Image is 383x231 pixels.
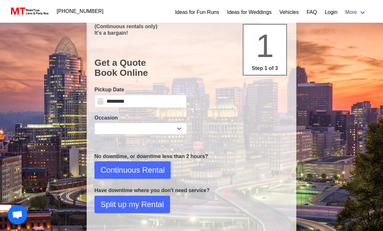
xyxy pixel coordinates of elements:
a: Ideas for Weddings [227,8,272,16]
p: No downtime, or downtime less than 2 hours? [94,153,289,161]
span: 1 [256,28,274,64]
h1: Get a Quote Book Online [94,58,289,78]
span: Continuous Rental [101,165,165,176]
p: (Continuous rentals only) [94,24,289,30]
a: More [341,6,370,19]
p: Have downtime where you don't need service? [94,187,289,195]
a: FAQ [306,8,317,16]
button: Continuous Rental [94,162,171,179]
p: Step 1 of 3 [246,65,284,73]
p: It's a bargain! [94,30,289,36]
label: Occasion [94,114,187,122]
span: Split up my Rental [101,199,164,211]
button: Split up my Rental [94,196,170,214]
a: Ideas for Fun Runs [175,8,219,16]
label: Pickup Date [94,86,187,94]
a: [PHONE_NUMBER] [53,5,107,18]
a: Open chat [8,205,27,225]
img: MotorToys Logo [9,7,49,16]
a: Vehicles [279,8,299,16]
a: Login [325,8,337,16]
